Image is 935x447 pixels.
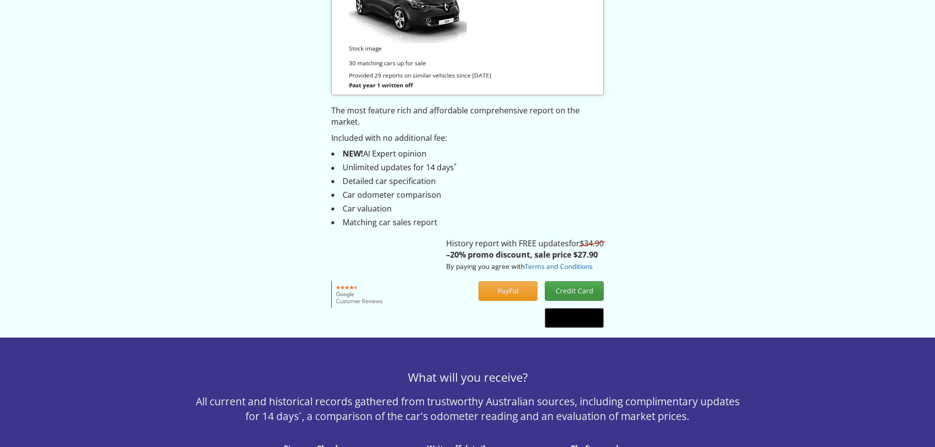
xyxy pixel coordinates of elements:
[331,162,604,173] li: Unlimited updates for 14 days
[331,148,604,159] li: AI Expert opinion
[446,249,598,260] strong: –20% promo discount, sale price $27.90
[343,148,363,159] strong: NEW!
[349,44,382,52] small: Stock image
[525,262,592,271] a: Terms and Conditions
[188,394,748,423] p: All current and historical records gathered from trustworthy Australian sources, including compli...
[331,176,604,187] li: Detailed car specification
[349,71,491,79] small: Provided 29 reports on similar vehicles since [DATE]
[580,238,604,249] s: $34.90
[331,217,604,228] li: Matching car sales report
[349,81,413,89] strong: Past year 1 written off
[331,189,604,201] li: Car odometer comparison
[446,238,604,272] p: History report with FREE updates
[446,262,592,271] small: By paying you agree with
[331,281,388,308] img: Google customer reviews
[331,105,604,128] p: The most feature rich and affordable comprehensive report on the market.
[331,203,604,214] li: Car valuation
[349,59,426,67] small: 30 matching cars up for sale
[545,281,604,301] button: Credit Card
[479,281,537,301] button: PayPal
[545,308,604,328] button: Google Pay
[188,371,748,384] h3: What will you receive?
[331,132,604,144] p: Included with no additional fee:
[569,238,604,249] span: for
